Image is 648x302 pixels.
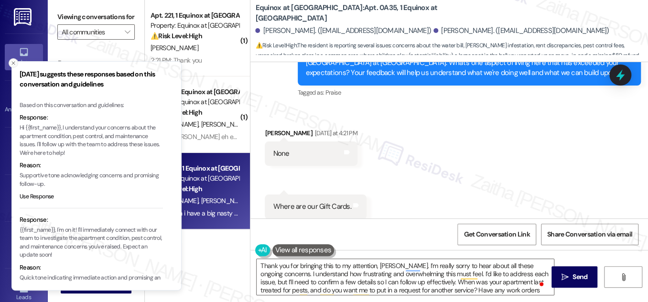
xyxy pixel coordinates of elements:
img: ResiDesk Logo [14,8,33,26]
a: Site Visit • [5,138,43,164]
i:  [125,28,130,36]
i:  [619,273,626,281]
span: [PERSON_NAME] [201,120,249,129]
strong: ⚠️ Risk Level: High [255,42,296,49]
div: [PERSON_NAME]. ([EMAIL_ADDRESS][DOMAIN_NAME]) [433,26,609,36]
div: Response: [20,215,163,225]
div: Tagged as: [298,86,641,99]
h3: [DATE] suggests these responses based on this conversation and guidelines [20,69,163,89]
div: Response: [20,113,163,122]
div: Reason: [20,161,163,170]
p: Quick tone indicating immediate action and promising an update. [20,274,163,291]
a: Insights • [5,185,43,211]
div: [PERSON_NAME]. ([EMAIL_ADDRESS][DOMAIN_NAME]) [255,26,431,36]
i:  [562,273,569,281]
div: Apt. 435, 1 Equinox at [GEOGRAPHIC_DATA] [151,87,239,97]
button: Get Conversation Link [457,224,536,245]
span: Share Conversation via email [547,229,632,239]
label: Viewing conversations for [57,10,135,24]
p: Supportive tone acknowledging concerns and promising follow-up. [20,172,163,188]
div: Where are our Gift Cards. [273,202,351,212]
a: Inbox [5,44,43,70]
div: Apt. 0A35, 1 Equinox at [GEOGRAPHIC_DATA] [151,163,239,173]
div: [DATE] at 4:21 PM [313,128,357,138]
input: All communities [62,24,119,40]
p: {{first_name}}, I'm on it! I'll immediately connect with our team to investigate the apartment co... [20,226,163,259]
div: Property: Equinox at [GEOGRAPHIC_DATA] [151,173,239,183]
button: Use Response [20,193,54,201]
textarea: To enrich screen reader interactions, please activate Accessibility in Grammarly extension settings [257,259,554,295]
button: Send [551,266,598,288]
span: Praise [325,88,341,97]
div: None [273,149,289,159]
a: Buildings [5,232,43,258]
div: Property: Equinox at [GEOGRAPHIC_DATA] [151,21,239,31]
div: Based on this conversation and guidelines: [20,101,163,110]
button: Close toast [9,58,18,68]
p: Hi {{first_name}}, I understand your concerns about the apartment condition, pest control, and ma... [20,124,163,157]
div: Reason: [20,263,163,272]
div: [PERSON_NAME] [265,128,357,141]
strong: ⚠️ Risk Level: High [151,32,202,40]
span: [PERSON_NAME] [201,196,249,205]
b: Equinox at [GEOGRAPHIC_DATA]: Apt. 0A35, 1 Equinox at [GEOGRAPHIC_DATA] [255,3,446,23]
button: Share Conversation via email [541,224,638,245]
div: Apt. 221, 1 Equinox at [GEOGRAPHIC_DATA] [151,11,239,21]
span: : The resident is reporting several issues: concerns about the water bill, [PERSON_NAME] infestat... [255,41,648,82]
div: Hey [PERSON_NAME] and [PERSON_NAME], we'd love to know more about your experience at [GEOGRAPHIC_... [306,47,626,78]
span: [PERSON_NAME] [151,43,198,52]
div: Property: Equinox at [GEOGRAPHIC_DATA] [151,97,239,107]
span: Send [572,272,587,282]
span: Get Conversation Link [464,229,529,239]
